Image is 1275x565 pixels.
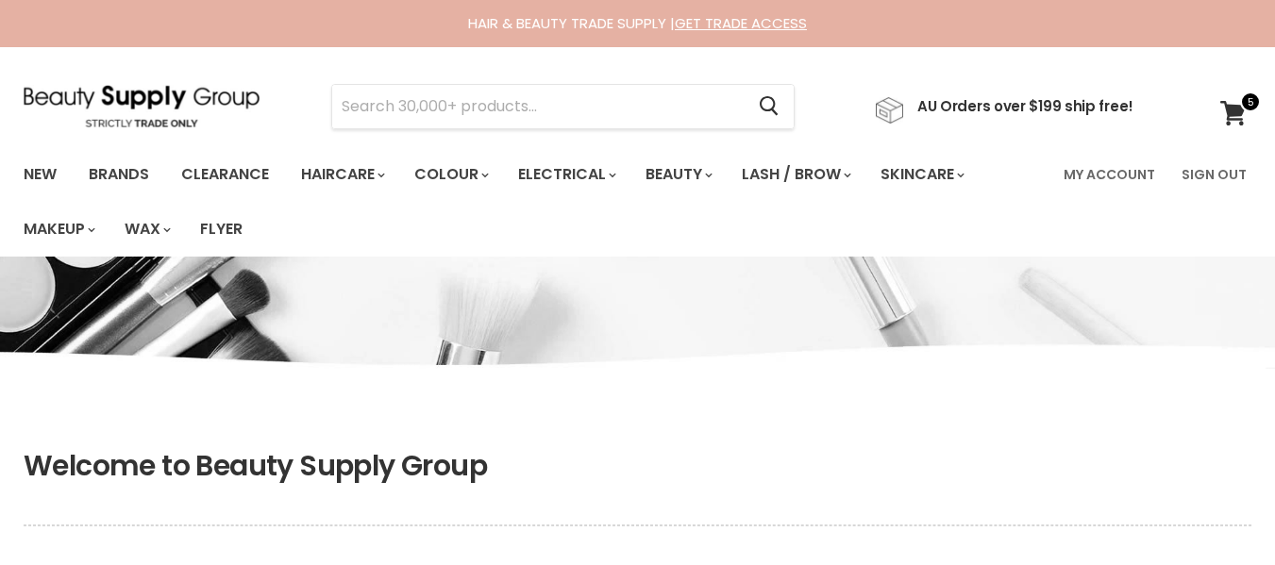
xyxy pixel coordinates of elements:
[744,85,794,128] button: Search
[631,155,724,194] a: Beauty
[167,155,283,194] a: Clearance
[1052,155,1166,194] a: My Account
[9,147,1052,257] ul: Main menu
[675,13,807,33] a: GET TRADE ACCESS
[866,155,976,194] a: Skincare
[400,155,500,194] a: Colour
[9,155,71,194] a: New
[186,209,257,249] a: Flyer
[1170,155,1258,194] a: Sign Out
[110,209,182,249] a: Wax
[75,155,163,194] a: Brands
[287,155,396,194] a: Haircare
[331,84,795,129] form: Product
[9,209,107,249] a: Makeup
[504,155,628,194] a: Electrical
[728,155,863,194] a: Lash / Brow
[332,85,744,128] input: Search
[24,449,1251,483] h1: Welcome to Beauty Supply Group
